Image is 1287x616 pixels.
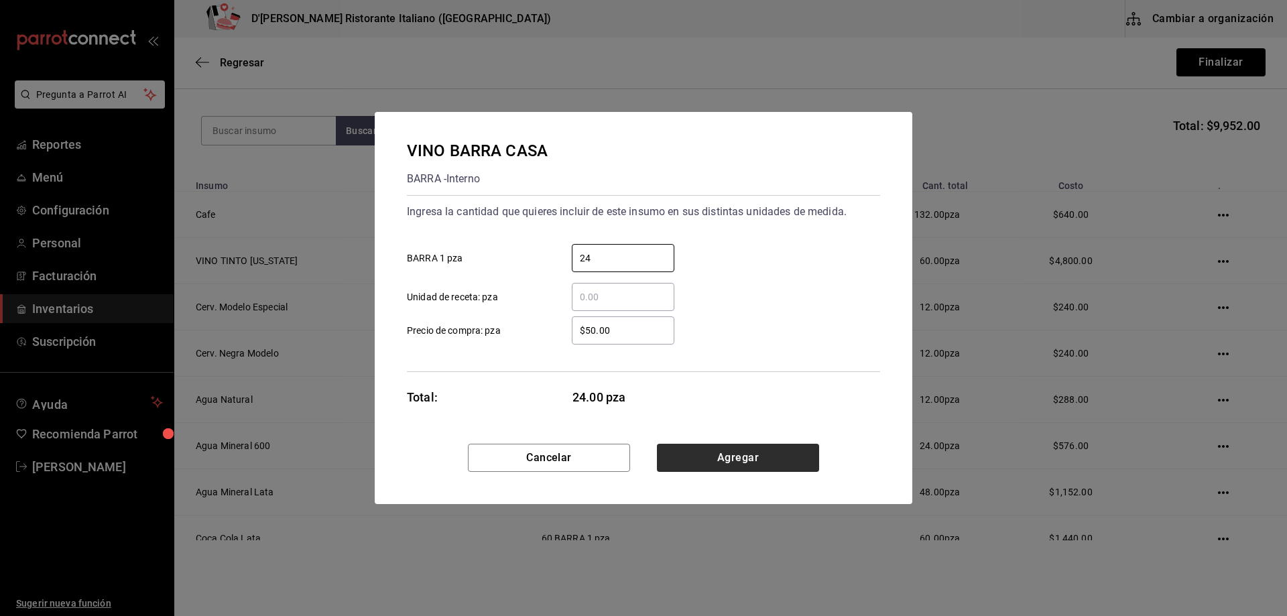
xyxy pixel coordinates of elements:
[657,444,819,472] button: Agregar
[407,139,548,163] div: VINO BARRA CASA
[407,290,498,304] span: Unidad de receta: pza
[572,388,675,406] span: 24.00 pza
[407,168,548,190] div: BARRA - Interno
[407,201,880,223] div: Ingresa la cantidad que quieres incluir de este insumo en sus distintas unidades de medida.
[572,250,674,266] input: BARRA 1 pza
[407,388,438,406] div: Total:
[407,251,463,265] span: BARRA 1 pza
[407,324,501,338] span: Precio de compra: pza
[572,322,674,338] input: Precio de compra: pza
[572,289,674,305] input: Unidad de receta: pza
[468,444,630,472] button: Cancelar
